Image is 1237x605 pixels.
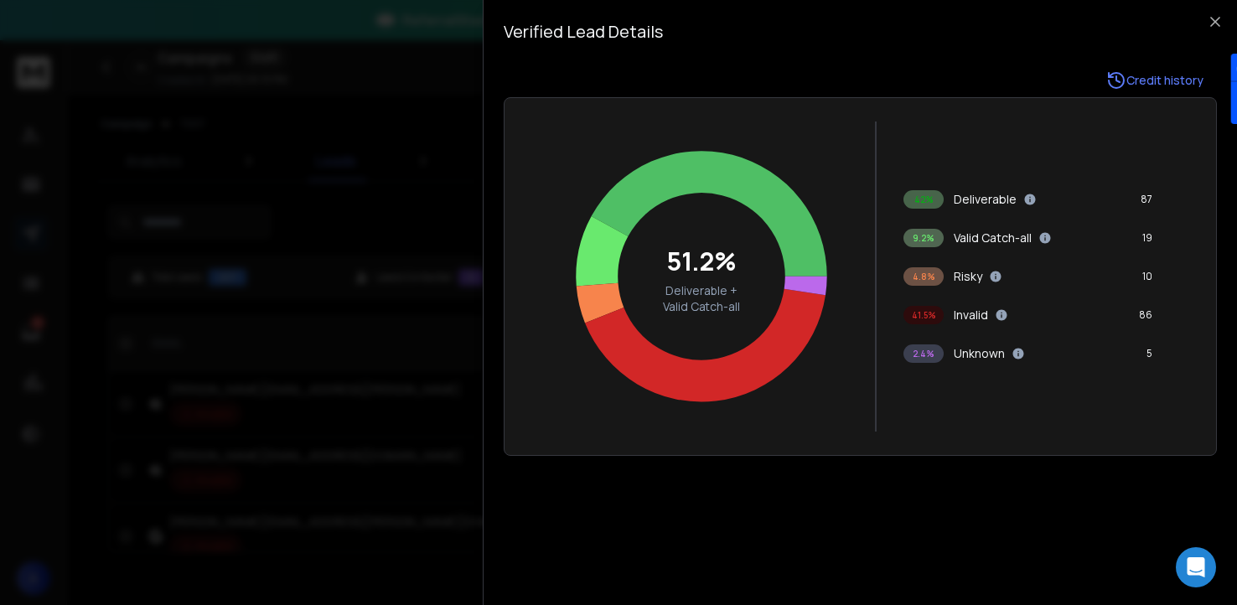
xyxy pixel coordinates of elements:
[954,268,982,285] p: Risky
[954,191,1017,208] p: Deliverable
[912,308,936,322] p: 41.5 %
[1141,193,1152,206] p: 87
[1142,270,1152,283] p: 10
[913,231,934,245] p: 9.2 %
[1093,64,1217,97] a: Credit history
[954,307,988,323] p: Invalid
[1146,347,1152,360] p: 5
[666,244,737,278] text: 51.2 %
[1139,308,1152,322] p: 86
[665,282,738,298] text: Deliverable +
[1176,547,1216,587] div: Open Intercom Messenger
[663,298,741,314] text: Valid Catch-all
[914,193,934,206] p: 42 %
[913,270,935,283] p: 4.8 %
[1142,231,1152,245] p: 19
[913,347,934,360] p: 2.4 %
[954,345,1005,362] p: Unknown
[504,20,1217,44] h3: Verified Lead Details
[954,230,1032,246] p: Valid Catch-all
